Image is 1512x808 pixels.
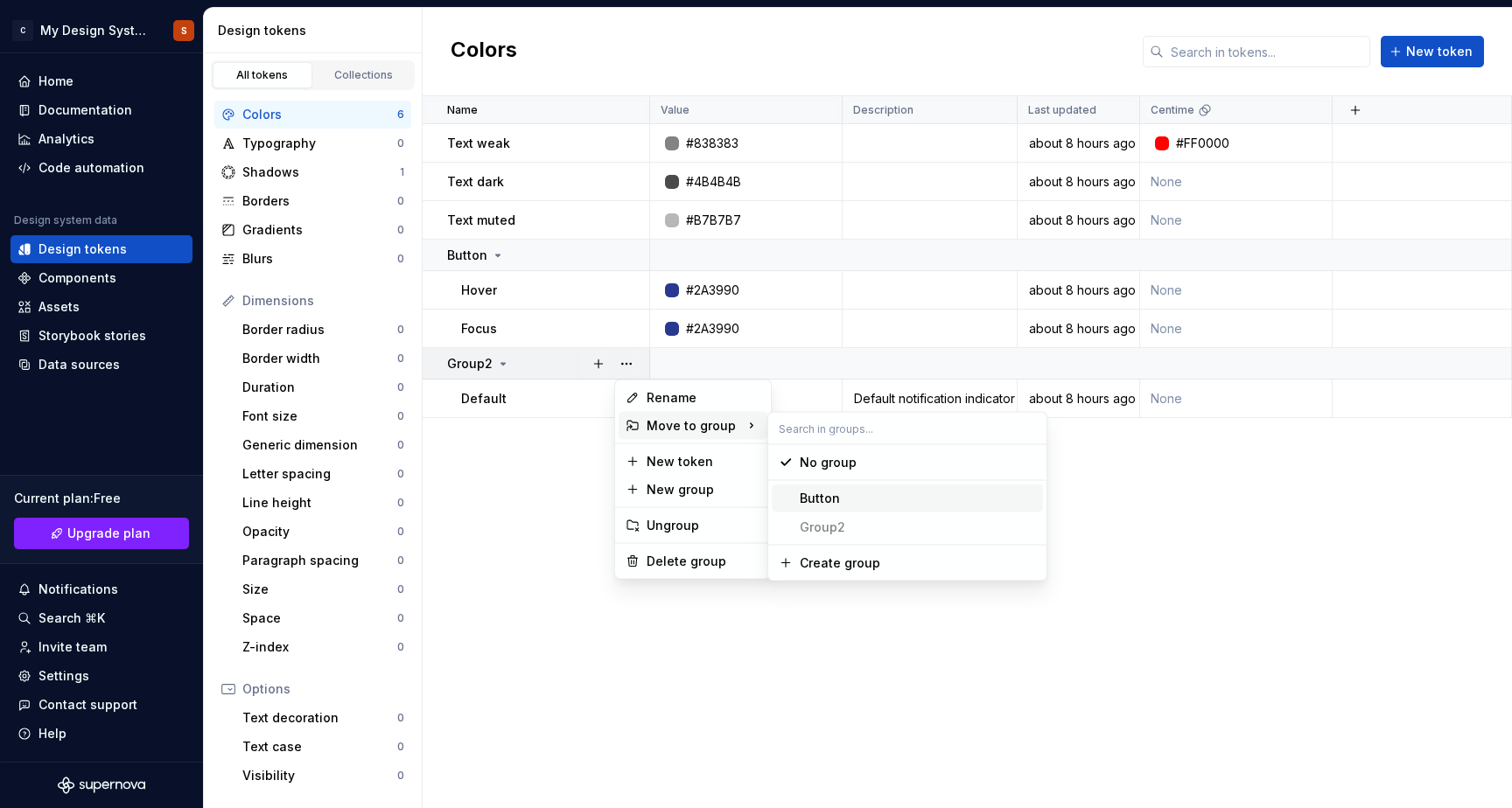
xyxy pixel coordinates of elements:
[647,553,760,570] div: Delete group
[768,445,1046,581] div: Search in groups...
[647,481,760,498] div: New group
[768,413,1046,444] input: Search in groups...
[647,453,760,470] div: New token
[647,517,760,534] div: Ungroup
[619,412,767,440] div: Move to group
[647,389,760,407] div: Rename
